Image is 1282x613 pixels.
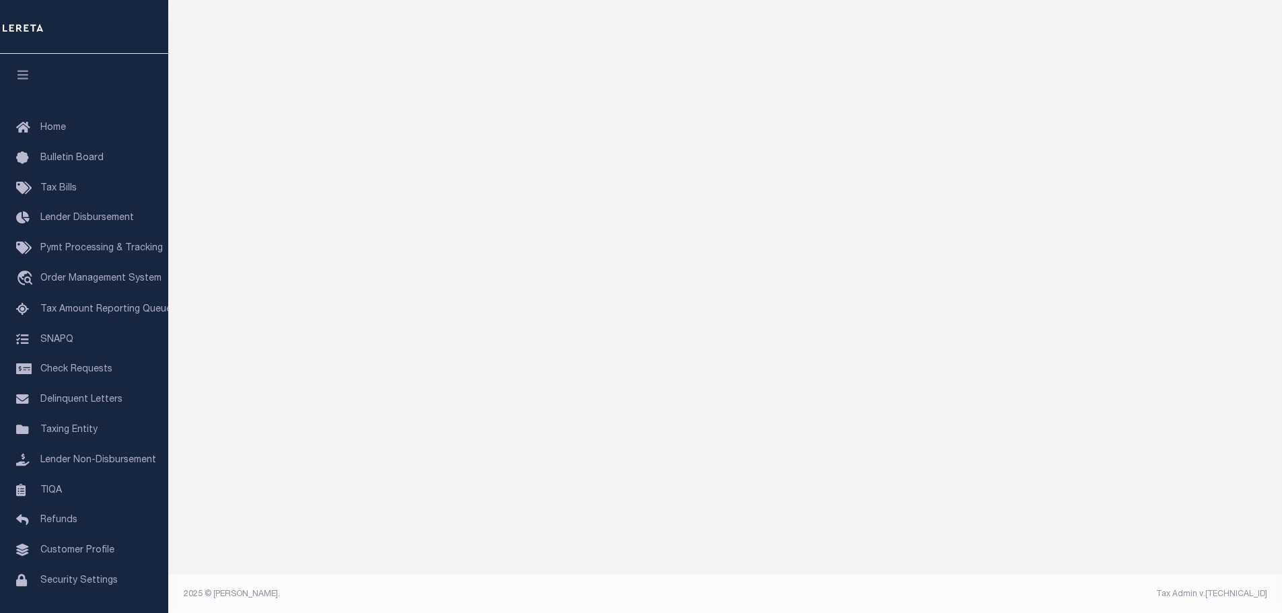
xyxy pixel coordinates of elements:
span: Tax Bills [40,184,77,193]
span: Home [40,123,66,133]
div: Tax Admin v.[TECHNICAL_ID] [736,588,1267,600]
span: Check Requests [40,365,112,374]
span: TIQA [40,485,62,495]
span: Delinquent Letters [40,395,122,404]
span: Taxing Entity [40,425,98,435]
span: Lender Non-Disbursement [40,456,156,465]
span: Customer Profile [40,546,114,555]
span: Lender Disbursement [40,213,134,223]
i: travel_explore [16,271,38,288]
span: Bulletin Board [40,153,104,163]
div: 2025 © [PERSON_NAME]. [174,588,725,600]
span: SNAPQ [40,334,73,344]
span: Pymt Processing & Tracking [40,244,163,253]
span: Refunds [40,515,77,525]
span: Tax Amount Reporting Queue [40,305,172,314]
span: Order Management System [40,274,162,283]
span: Security Settings [40,576,118,585]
